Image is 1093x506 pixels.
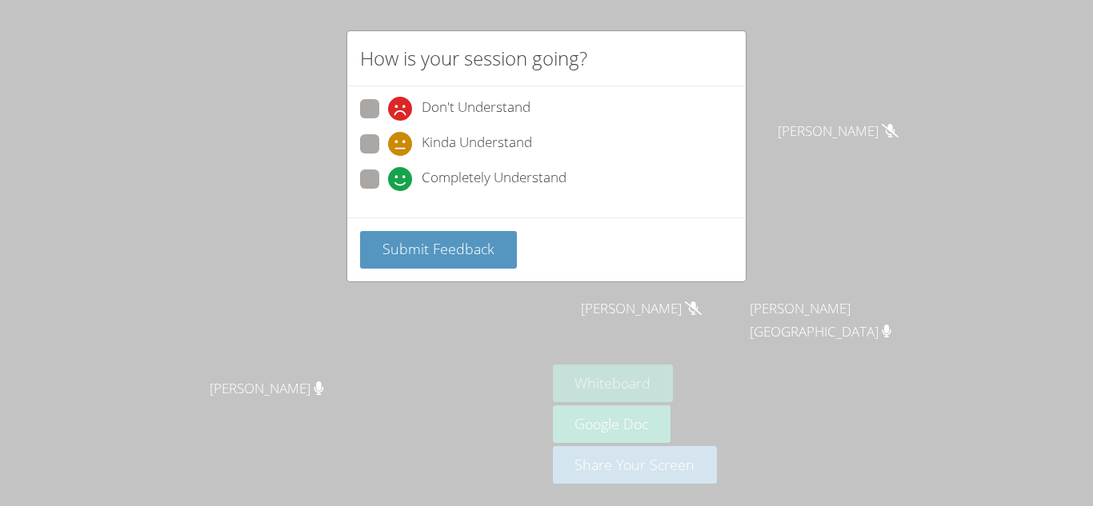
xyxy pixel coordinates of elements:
button: Submit Feedback [360,231,517,269]
h2: How is your session going? [360,44,587,73]
span: Kinda Understand [422,132,532,156]
span: Don't Understand [422,97,530,121]
span: Submit Feedback [382,239,494,258]
span: Completely Understand [422,167,567,191]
